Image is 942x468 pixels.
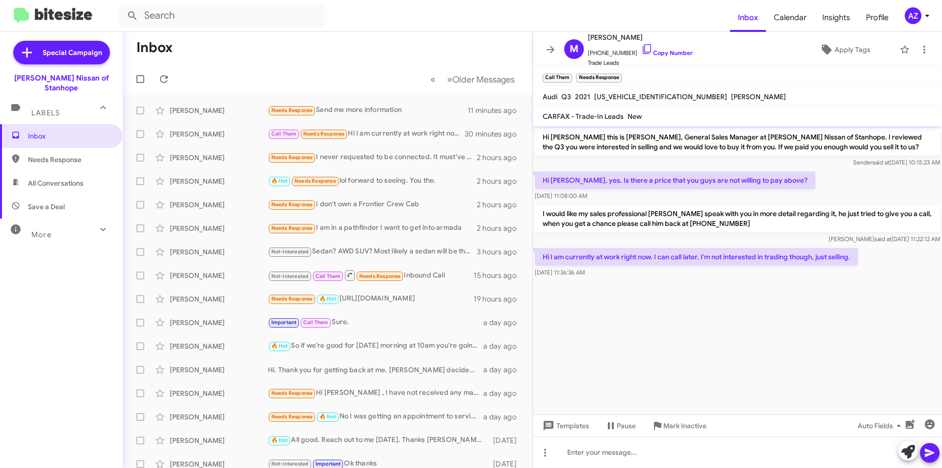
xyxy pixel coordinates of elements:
span: » [447,73,452,85]
span: said at [872,159,890,166]
a: Profile [858,3,896,32]
span: Needs Response [294,178,336,184]
span: Save a Deal [28,202,65,212]
div: [PERSON_NAME] [170,271,268,280]
div: 2 hours ago [477,200,524,210]
span: [PERSON_NAME] [DATE] 11:22:12 AM [829,235,940,243]
div: All good. Reach out to me [DATE]. Thanks [PERSON_NAME]! [268,435,488,446]
div: 2 hours ago [477,153,524,163]
div: [PERSON_NAME] [170,129,268,139]
div: So if we're good for [DATE] morning at 10am you're going to be working with my sales pro [PERSON_... [268,340,483,352]
div: Inbound Call [268,269,473,281]
a: Insights [814,3,858,32]
span: Needs Response [28,155,111,165]
span: Needs Response [271,107,313,113]
a: Inbox [730,3,766,32]
span: said at [874,235,891,243]
div: [PERSON_NAME] [170,318,268,328]
div: [PERSON_NAME] [170,153,268,163]
div: 30 minutes ago [466,129,524,139]
a: Copy Number [641,49,693,56]
span: Auto Fields [858,417,905,435]
div: [PERSON_NAME] [170,223,268,233]
button: Mark Inactive [644,417,714,435]
a: Calendar [766,3,814,32]
div: [PERSON_NAME] [170,412,268,422]
span: Needs Response [271,154,313,161]
div: [PERSON_NAME] [170,200,268,210]
span: Needs Response [271,413,313,420]
span: [DATE] 11:36:36 AM [535,269,585,276]
div: [PERSON_NAME] [170,247,268,257]
div: lol forward to seeing. You the. [268,175,477,187]
span: Important [271,319,297,326]
span: [US_VEHICLE_IDENTIFICATION_NUMBER] [594,92,727,101]
span: Mark Inactive [663,417,706,435]
div: [PERSON_NAME] [170,176,268,186]
span: Inbox [28,131,111,141]
div: [URL][DOMAIN_NAME] [268,293,473,304]
span: Call Them [271,131,297,137]
div: AZ [905,7,921,24]
span: Needs Response [271,296,313,302]
span: Not-Interested [271,248,309,255]
div: 15 hours ago [473,271,524,280]
span: [PERSON_NAME] [588,31,693,43]
a: Special Campaign [13,41,110,64]
div: [PERSON_NAME] [170,388,268,398]
div: a day ago [483,412,524,422]
span: All Conversations [28,178,83,188]
span: 🔥 Hot [271,343,288,349]
div: [PERSON_NAME] [170,106,268,115]
button: Auto Fields [850,417,913,435]
div: [PERSON_NAME] [170,294,268,304]
span: Needs Response [271,225,313,231]
h1: Inbox [136,40,173,55]
p: Hi [PERSON_NAME] this is [PERSON_NAME], General Sales Manager at [PERSON_NAME] Nissan of Stanhope... [535,128,940,156]
div: Send me more information [268,105,468,116]
div: Sure. [268,317,483,328]
input: Search [119,4,325,28]
button: Previous [424,69,442,89]
div: a day ago [483,365,524,375]
span: Q3 [561,92,571,101]
div: a day ago [483,341,524,351]
p: I would like my sales professional [PERSON_NAME] speak with you in more detail regarding it, he j... [535,205,940,232]
span: 🔥 Hot [319,413,336,420]
p: Hi [PERSON_NAME], yes. Is there a price that you guys are not willing to pay above? [535,171,815,189]
span: 🔥 Hot [319,296,336,302]
div: 3 hours ago [477,247,524,257]
span: [PHONE_NUMBER] [588,43,693,58]
div: Hi I am currently at work right now. I can call later. I'm not interested in trading though, just... [268,128,466,139]
span: [DATE] 11:08:00 AM [535,192,587,199]
div: [PERSON_NAME] [170,436,268,445]
span: Needs Response [303,131,345,137]
div: Hi [PERSON_NAME] , I have not received any mail coupons for service as I have in the past . Can y... [268,387,483,399]
span: Important [315,461,341,467]
span: 🔥 Hot [271,178,288,184]
div: I am in a pathfinder I want to get into armada [268,222,477,234]
button: AZ [896,7,931,24]
div: [PERSON_NAME] [170,365,268,375]
div: No I was getting an appointment to service my car which was done [DATE] . Please take me off ur l... [268,411,483,422]
span: Older Messages [452,74,515,85]
span: Needs Response [271,390,313,396]
div: 11 minutes ago [468,106,524,115]
span: Labels [31,109,60,117]
small: Needs Response [576,74,621,83]
span: Needs Response [359,273,401,279]
span: 🔥 Hot [271,437,288,443]
span: « [430,73,436,85]
nav: Page navigation example [425,69,521,89]
button: Pause [597,417,644,435]
span: [PERSON_NAME] [731,92,786,101]
span: Call Them [315,273,341,279]
span: Not-Interested [271,461,309,467]
button: Next [441,69,521,89]
div: Sedan? AWD SUV? Most likely a sedan will be the least expensive in this market. [268,246,477,257]
span: Trade Leads [588,58,693,68]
